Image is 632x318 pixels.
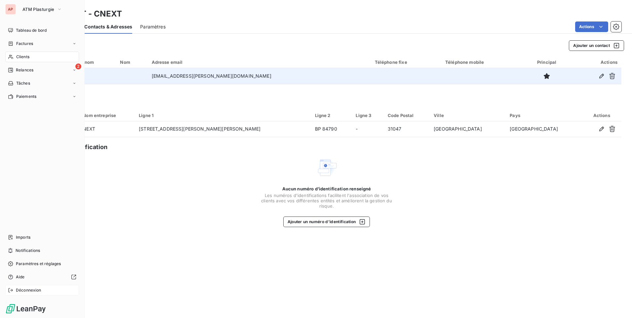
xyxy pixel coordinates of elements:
[79,121,135,137] td: NEXT
[311,121,352,137] td: BP 84790
[83,113,131,118] div: Nom entreprise
[316,157,337,178] img: Empty state
[434,113,502,118] div: Ville
[135,121,311,137] td: [STREET_ADDRESS][PERSON_NAME][PERSON_NAME]
[375,60,437,65] div: Téléphone fixe
[16,274,25,280] span: Aide
[140,23,166,30] span: Paramètres
[575,21,608,32] button: Actions
[139,113,307,118] div: Ligne 1
[5,272,79,282] a: Aide
[16,248,40,254] span: Notifications
[16,67,33,73] span: Relances
[260,193,393,209] span: Les numéros d'identifications facilitent l'association de vos clients avec vos différentes entité...
[388,113,426,118] div: Code Postal
[16,94,36,99] span: Paiements
[16,234,30,240] span: Imports
[574,60,617,65] div: Actions
[5,4,16,15] div: AP
[569,40,624,51] button: Ajouter un contact
[84,23,132,30] span: Contacts & Adresses
[77,60,112,65] div: Prénom
[384,121,430,137] td: 31047
[16,287,41,293] span: Déconnexion
[22,7,54,12] span: ATM Plasturgie
[58,8,122,20] h3: CNEXT - CNEXT
[75,63,81,69] span: 2
[282,186,371,191] span: Aucun numéro d’identification renseigné
[506,121,582,137] td: [GEOGRAPHIC_DATA]
[430,121,506,137] td: [GEOGRAPHIC_DATA]
[586,113,618,118] div: Actions
[16,54,29,60] span: Clients
[527,60,567,65] div: Principal
[16,261,61,267] span: Paramètres et réglages
[148,68,371,84] td: [EMAIL_ADDRESS][PERSON_NAME][DOMAIN_NAME]
[120,60,143,65] div: Nom
[445,60,519,65] div: Téléphone mobile
[16,80,30,86] span: Tâches
[356,113,379,118] div: Ligne 3
[152,60,367,65] div: Adresse email
[283,217,370,227] button: Ajouter un numéro d’identification
[5,303,46,314] img: Logo LeanPay
[315,113,348,118] div: Ligne 2
[16,41,33,47] span: Factures
[510,113,578,118] div: Pays
[610,296,625,311] iframe: Intercom live chat
[16,27,47,33] span: Tableau de bord
[352,121,383,137] td: -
